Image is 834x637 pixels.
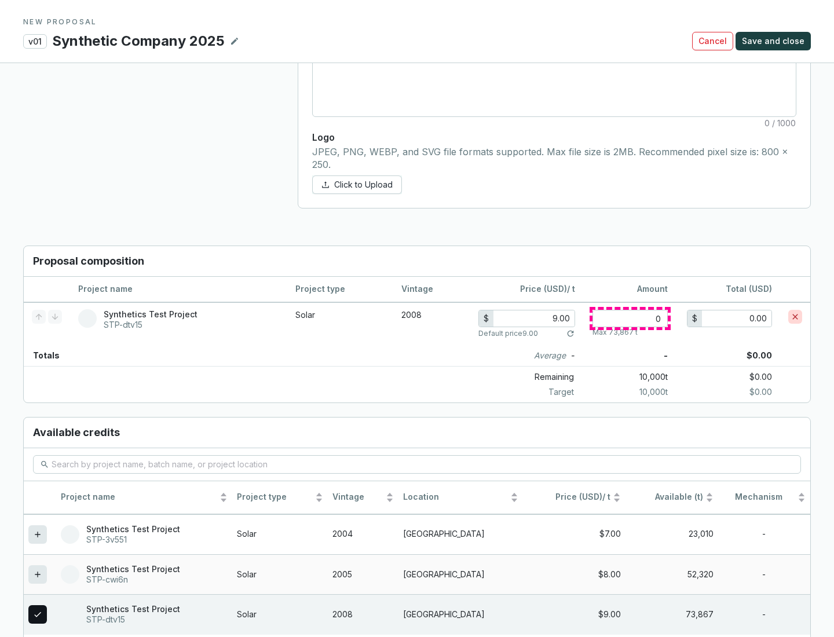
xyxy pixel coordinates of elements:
span: Location [403,492,508,503]
p: NEW PROPOSAL [23,17,811,27]
th: Vintage [328,481,398,514]
span: Project type [237,492,312,503]
td: Solar [232,514,327,554]
td: 2004 [328,514,398,554]
p: Remaining [479,369,583,385]
span: Total (USD) [726,284,772,294]
p: STP-dtv15 [104,320,197,330]
span: Vintage [332,492,383,503]
p: STP-cwi6n [86,574,180,585]
p: [GEOGRAPHIC_DATA] [403,569,518,580]
span: Project name [61,492,217,503]
td: Solar [232,594,327,634]
div: $7.00 [528,529,621,540]
p: 10,000 t [583,369,668,385]
td: 2005 [328,554,398,594]
p: Default price 9.00 [478,329,538,338]
p: - [570,350,574,361]
p: Synthetics Test Project [86,564,180,574]
input: Search by project name, batch name, or project location [52,458,784,471]
td: - [718,554,810,594]
p: [GEOGRAPHIC_DATA] [403,529,518,540]
th: Location [398,481,523,514]
span: Available (t) [630,492,703,503]
td: 52,320 [625,554,718,594]
th: Project name [56,481,232,514]
h3: Available credits [24,418,810,448]
span: Price (USD) [520,284,567,294]
th: Project name [70,277,287,302]
p: $0.00 [668,345,810,366]
div: $ [479,310,493,327]
th: Project type [287,277,393,302]
th: Amount [583,277,676,302]
button: Save and close [736,32,811,50]
p: STP-dtv15 [86,614,180,625]
th: Project type [232,481,327,514]
p: Target [479,386,583,398]
p: Synthetics Test Project [104,309,197,320]
span: Cancel [698,35,727,47]
h3: Proposal composition [24,246,810,277]
span: Click to Upload [334,179,393,191]
span: upload [321,181,330,189]
i: Average [534,350,566,361]
p: $0.00 [668,369,810,385]
td: 2008 [328,594,398,634]
td: - [718,594,810,634]
p: v01 [23,34,47,49]
p: STP-3v551 [86,535,180,545]
td: Solar [232,554,327,594]
span: Price (USD) [555,492,602,501]
td: - [718,514,810,554]
div: $9.00 [528,609,621,620]
td: 2008 [393,302,470,345]
button: Click to Upload [312,175,402,194]
td: Solar [287,302,393,345]
span: / t [528,492,610,503]
p: Logo [312,131,796,144]
th: / t [470,277,583,302]
button: Cancel [692,32,733,50]
p: Totals [24,345,60,366]
td: 73,867 [625,594,718,634]
span: Save and close [742,35,804,47]
p: [GEOGRAPHIC_DATA] [403,609,518,620]
span: Mechanism [723,492,795,503]
th: Available (t) [625,481,718,514]
td: 23,010 [625,514,718,554]
div: $8.00 [528,569,621,580]
p: 10,000 t [583,386,668,398]
p: Synthetic Company 2025 [52,31,225,51]
th: Vintage [393,277,470,302]
p: $0.00 [668,386,810,398]
div: $ [687,310,702,327]
p: Synthetics Test Project [86,604,180,614]
p: JPEG, PNG, WEBP, and SVG file formats supported. Max file size is 2MB. Recommended pixel size is:... [312,146,796,171]
p: Max 73,867 t [592,328,638,337]
th: Mechanism [718,481,810,514]
p: - [583,345,668,366]
p: Synthetics Test Project [86,524,180,535]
